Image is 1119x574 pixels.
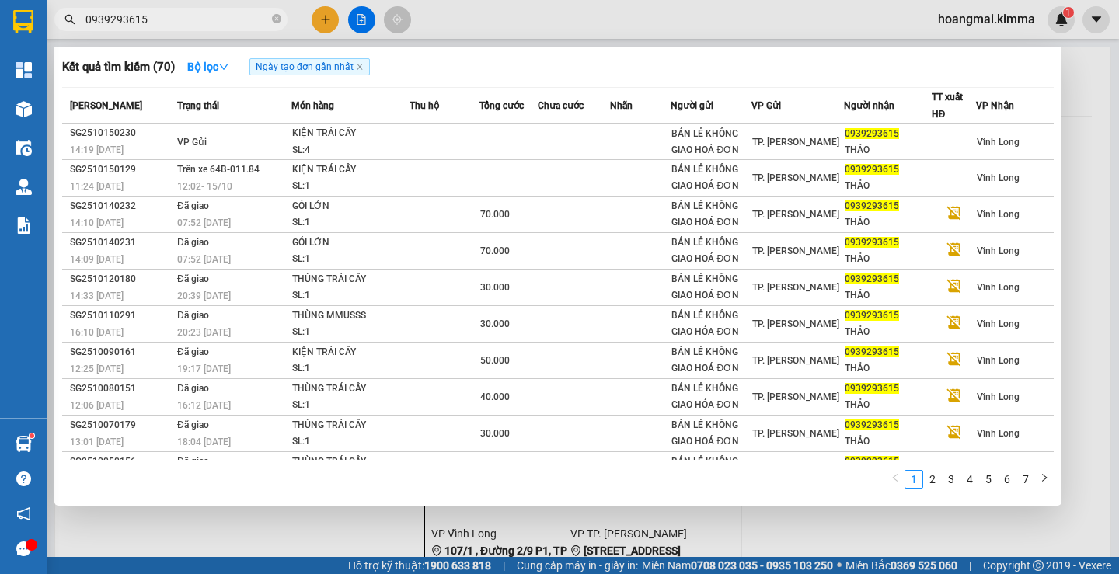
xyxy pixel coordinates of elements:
span: left [891,473,900,482]
sup: 1 [30,433,34,438]
li: 1 [905,470,923,489]
div: SG2510150129 [70,162,173,178]
span: Trên xe 64B-011.84 [177,164,260,175]
div: 0978586564 [101,69,225,91]
div: BÁN LẺ KHÔNG GIAO HÓA ĐƠN [671,454,751,486]
span: TP. [PERSON_NAME] [752,209,839,220]
div: BÁN LẺ KHÔNG GIAO HOÁ ĐƠN [671,126,751,158]
span: 70.000 [480,245,510,256]
span: Vĩnh Long [977,428,1020,439]
li: 5 [979,470,998,489]
span: Đã giao [177,346,209,357]
div: BÁN LẺ KHÔNG GIAO HOÁ ĐƠN [671,162,751,194]
span: 0939293615 [845,164,899,175]
div: THẢO [845,433,930,450]
div: SG2510090161 [70,344,173,360]
div: DUY [101,50,225,69]
span: close [356,63,364,71]
img: warehouse-icon [16,140,32,156]
span: 20:39 [DATE] [177,290,231,301]
span: 40.000 [480,391,510,402]
span: 0939293615 [845,200,899,211]
div: SL: 1 [292,287,409,304]
div: SL: 1 [292,433,409,451]
span: TP. [PERSON_NAME] [752,355,839,366]
span: 0939293615 [845,419,899,430]
span: Vĩnh Long [977,282,1020,293]
span: VP Gửi [751,100,781,111]
span: TP. [PERSON_NAME] [752,137,839,148]
div: SL: 1 [292,214,409,231]
span: close-circle [272,12,281,27]
span: Người gửi [671,100,713,111]
a: 1 [905,471,922,488]
li: 2 [923,470,942,489]
div: SL: 1 [292,251,409,268]
div: SG2510050156 [70,454,173,470]
li: 3 [942,470,960,489]
span: 12:25 [DATE] [70,364,124,374]
img: warehouse-icon [16,179,32,195]
div: SL: 1 [292,360,409,377]
span: down [218,61,229,72]
div: TP. [PERSON_NAME] [101,13,225,50]
div: SL: 1 [292,324,409,341]
div: BÁN LẺ KHÔNG GIAO HOÁ ĐƠN [13,50,90,125]
span: Vĩnh Long [977,172,1020,183]
li: Next Page [1035,470,1054,489]
div: THÙNG TRÁI CÂY [292,454,409,471]
span: 07:52 [DATE] [177,254,231,265]
li: 6 [998,470,1016,489]
div: BÁN LẺ KHÔNG GIAO HOÁ ĐƠN [671,271,751,304]
div: BÁN LẺ KHÔNG GIAO HÓA ĐƠN [671,381,751,413]
span: Đã giao [177,310,209,321]
div: BÁN LẺ KHÔNG GIAO HÓA ĐƠN [671,308,751,340]
span: right [1040,473,1049,482]
span: 11:24 [DATE] [70,181,124,192]
span: 14:09 [DATE] [70,254,124,265]
div: THẢO [845,324,930,340]
span: 20:23 [DATE] [177,327,231,338]
div: THẢO [845,251,930,267]
span: close-circle [272,14,281,23]
div: THÙNG TRÁI CÂY [292,381,409,398]
span: Món hàng [291,100,334,111]
div: SG2510070179 [70,417,173,433]
span: Vĩnh Long [977,137,1020,148]
div: SG2510120180 [70,271,173,287]
span: 18:04 [DATE] [177,437,231,447]
div: GÓI LỚN [292,235,409,252]
span: Ngày tạo đơn gần nhất [249,58,370,75]
span: TP. [PERSON_NAME] [752,245,839,256]
span: Trạng thái [177,100,219,111]
span: TP. [PERSON_NAME] [752,428,839,439]
span: Đã giao [177,200,209,211]
span: Vĩnh Long [977,355,1020,366]
div: KIỆN TRÁI CÂY [292,162,409,179]
span: 16:10 [DATE] [70,327,124,338]
span: 0939293615 [845,346,899,357]
strong: Bộ lọc [187,61,229,73]
div: Vĩnh Long [13,13,90,50]
div: KIỆN TRÁI CÂY [292,125,409,142]
img: solution-icon [16,217,32,234]
a: 3 [943,471,960,488]
img: warehouse-icon [16,436,32,452]
a: 6 [999,471,1016,488]
span: 0939293615 [845,273,899,284]
span: 30.000 [480,318,510,329]
div: SL: 4 [292,142,409,159]
span: Đã giao [177,273,209,284]
span: 16:12 [DATE] [177,400,231,411]
span: 14:33 [DATE] [70,290,124,301]
div: SL: 1 [292,397,409,414]
img: warehouse-icon [16,101,32,117]
div: SG2510140231 [70,235,173,251]
img: dashboard-icon [16,62,32,78]
span: TP. [PERSON_NAME] [752,391,839,402]
span: 0939293615 [845,237,899,248]
div: THÙNG MMUSSS [292,308,409,325]
span: TP. [PERSON_NAME] [752,172,839,183]
a: 2 [924,471,941,488]
span: 14:19 [DATE] [70,144,124,155]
